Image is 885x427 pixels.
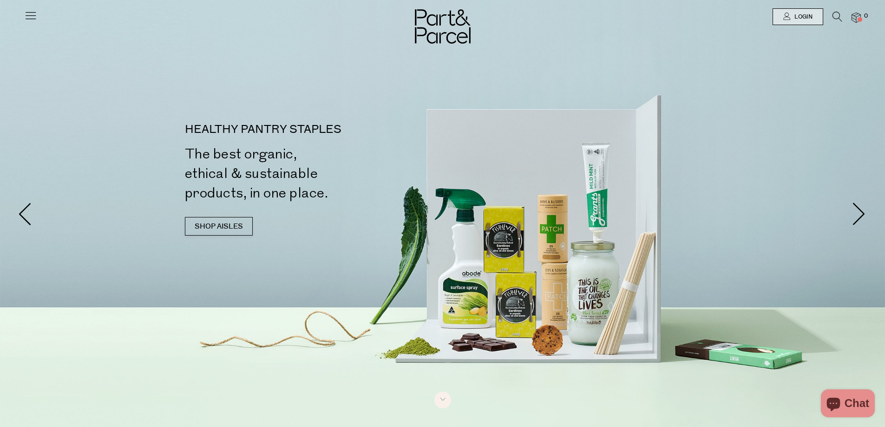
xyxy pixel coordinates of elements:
inbox-online-store-chat: Shopify online store chat [818,389,878,420]
a: 0 [852,13,861,22]
a: SHOP AISLES [185,217,253,236]
h2: The best organic, ethical & sustainable products, in one place. [185,145,446,203]
span: 0 [862,12,870,20]
p: HEALTHY PANTRY STAPLES [185,124,446,135]
span: Login [792,13,813,21]
a: Login [773,8,823,25]
img: Part&Parcel [415,9,471,44]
